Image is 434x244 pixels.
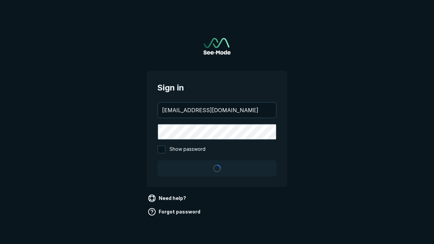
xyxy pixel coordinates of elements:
img: See-Mode Logo [203,38,231,55]
a: Need help? [146,193,189,204]
a: Forgot password [146,206,203,217]
input: your@email.com [158,103,276,118]
span: Show password [170,145,205,154]
a: Go to sign in [203,38,231,55]
span: Sign in [157,82,277,94]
